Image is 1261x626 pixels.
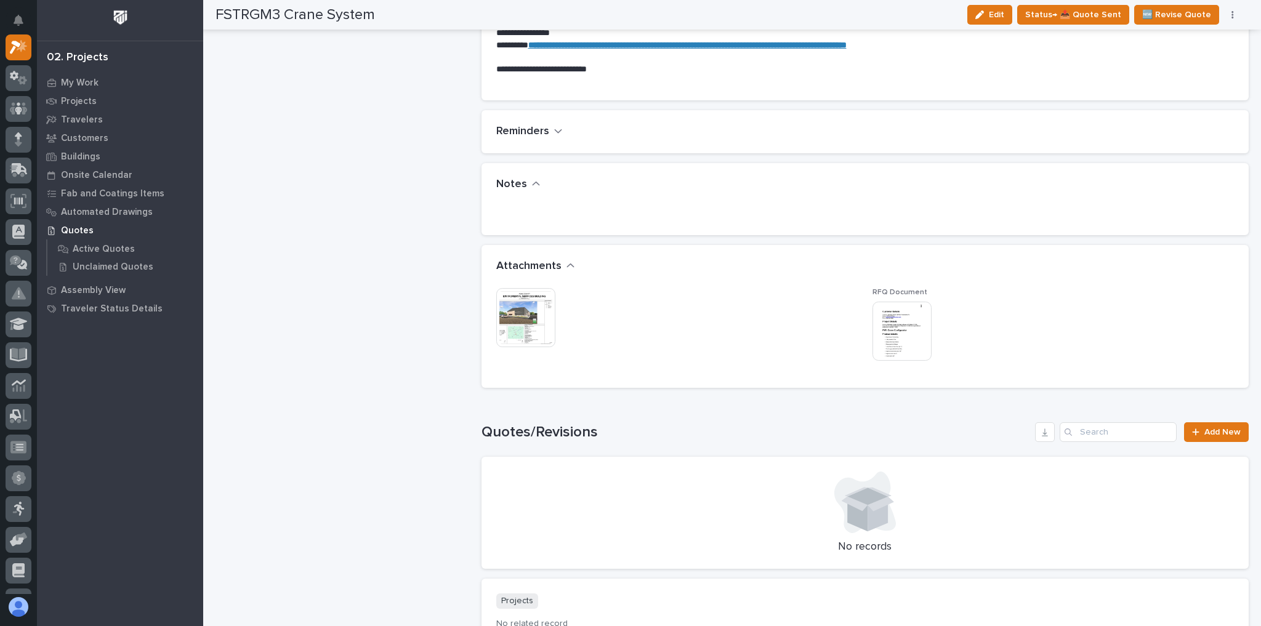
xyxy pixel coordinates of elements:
a: Automated Drawings [37,203,203,221]
button: Reminders [496,125,563,138]
p: Customers [61,133,108,144]
p: Traveler Status Details [61,303,163,315]
span: Status→ 📤 Quote Sent [1025,7,1121,22]
button: users-avatar [6,594,31,620]
p: Unclaimed Quotes [73,262,153,273]
p: Buildings [61,151,100,163]
a: Fab and Coatings Items [37,184,203,203]
p: Assembly View [61,285,126,296]
a: Customers [37,129,203,147]
h2: Attachments [496,260,562,273]
button: Attachments [496,260,575,273]
a: Unclaimed Quotes [47,258,203,275]
h2: Notes [496,178,527,191]
p: Travelers [61,114,103,126]
div: 02. Projects [47,51,108,65]
p: Automated Drawings [61,207,153,218]
a: Traveler Status Details [37,299,203,318]
p: Projects [61,96,97,107]
a: Active Quotes [47,240,203,257]
span: RFQ Document [872,289,927,296]
h1: Quotes/Revisions [481,423,1030,441]
a: Add New [1184,422,1249,442]
button: 🆕 Revise Quote [1134,5,1219,25]
p: Quotes [61,225,94,236]
button: Notes [496,178,541,191]
a: Onsite Calendar [37,166,203,184]
p: Onsite Calendar [61,170,132,181]
button: Edit [967,5,1012,25]
input: Search [1060,422,1177,442]
span: 🆕 Revise Quote [1142,7,1211,22]
p: My Work [61,78,99,89]
p: Fab and Coatings Items [61,188,164,199]
a: Assembly View [37,281,203,299]
p: Projects [496,593,538,609]
p: No records [496,540,1235,554]
a: Projects [37,92,203,110]
div: Notifications [15,15,31,34]
img: Workspace Logo [109,6,132,29]
a: Buildings [37,147,203,166]
a: Quotes [37,221,203,239]
span: Edit [989,9,1004,20]
button: Notifications [6,7,31,33]
h2: Reminders [496,125,549,138]
span: Add New [1204,428,1241,436]
button: Status→ 📤 Quote Sent [1017,5,1129,25]
a: Travelers [37,110,203,129]
p: Active Quotes [73,244,135,255]
h2: FSTRGM3 Crane System [216,6,375,24]
a: My Work [37,73,203,92]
